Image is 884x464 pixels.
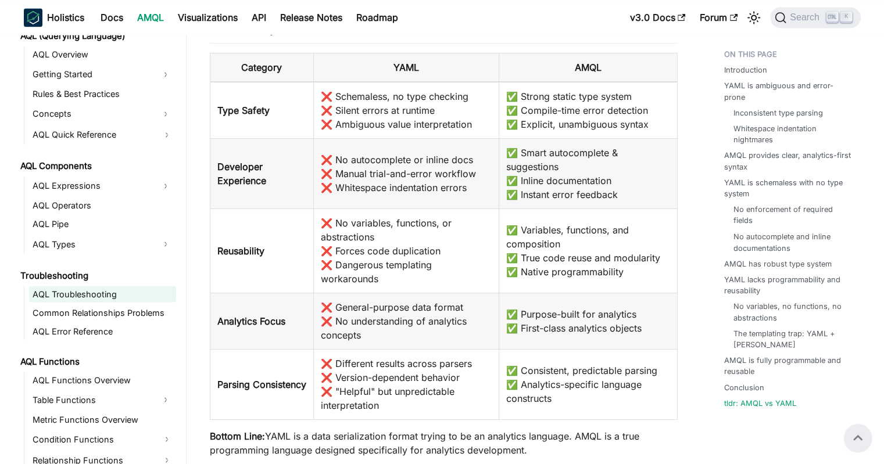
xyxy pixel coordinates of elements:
strong: Bottom Line: [210,430,265,442]
a: Metric Functions Overview [29,411,176,427]
button: Search (Ctrl+K) [770,7,860,28]
strong: AMQL [575,62,602,73]
a: Release Notes [273,8,349,27]
a: AQL Types [29,235,155,253]
a: No variables, no functions, no abstractions [733,300,849,322]
a: Common Relationships Problems [29,304,176,321]
button: Switch between dark and light mode (currently light mode) [745,8,763,27]
a: AMQL has robust type system [724,258,832,269]
strong: Parsing Consistency [217,379,306,390]
a: Docs [94,8,130,27]
a: Getting Started [29,65,155,84]
a: AQL Expressions [29,177,155,195]
a: API [245,8,273,27]
strong: Category [241,62,282,73]
a: AMQL provides clear, analytics-first syntax [724,150,854,172]
a: Roadmap [349,8,405,27]
td: ❌ Different results across parsers ❌ Version-dependent behavior ❌ "Helpful" but unpredictable int... [314,349,499,419]
button: Expand sidebar category 'Concepts' [155,105,176,123]
p: YAML is a data serialization format trying to be an analytics language. AMQL is a true programmin... [210,429,678,457]
a: AQL Error Reference [29,323,176,339]
a: AQL Quick Reference [29,125,176,144]
button: Scroll back to top [844,424,872,452]
nav: Docs sidebar [12,35,187,464]
a: AQL Functions Overview [29,372,176,388]
a: The templating trap: YAML + [PERSON_NAME] [733,328,849,350]
a: tldr: AMQL vs YAML [724,397,796,408]
a: Visualizations [171,8,245,27]
a: YAML lacks programmability and reusability [724,274,854,296]
td: ❌ No variables, functions, or abstractions ❌ Forces code duplication ❌ Dangerous templating worka... [314,208,499,293]
a: AQL Components [17,158,176,174]
a: Conclusion [724,382,764,393]
a: AMQL [130,8,171,27]
img: Holistics [24,8,42,27]
button: Expand sidebar category 'AQL Expressions' [155,177,176,195]
button: Expand sidebar category 'AQL Types' [155,235,176,253]
a: Troubleshooting [17,267,176,283]
a: Introduction [724,64,767,75]
b: Holistics [47,10,84,24]
a: v3.0 Docs [623,8,693,27]
a: No enforcement of required fields [733,204,849,226]
a: AQL Functions [17,353,176,369]
a: Condition Functions [29,430,176,448]
a: AMQL is fully programmable and reusable [724,354,854,376]
button: Expand sidebar category 'Getting Started' [155,65,176,84]
strong: Developer Experience [217,161,266,186]
kbd: K [840,12,852,22]
a: AQL Operators [29,197,176,214]
a: AQL Pipe [29,216,176,232]
a: AQL Overview [29,46,176,63]
strong: Reusability [217,245,264,257]
a: No autocomplete and inline documentations [733,231,849,253]
a: Inconsistent type parsing [733,107,823,118]
a: YAML is schemaless with no type system [724,177,854,199]
td: ❌ General-purpose data format ❌ No understanding of analytics concepts [314,293,499,349]
td: ✅ Strong static type system ✅ Compile-time error detection ✅ Explicit, unambiguous syntax [499,82,678,139]
td: ✅ Smart autocomplete & suggestions ✅ Inline documentation ✅ Instant error feedback [499,138,678,208]
span: Search [786,12,826,23]
strong: Analytics Focus [217,315,285,327]
a: Whitespace indentation nightmares [733,123,849,145]
button: Expand sidebar category 'Table Functions' [155,390,176,409]
td: ✅ Variables, functions, and composition ✅ True code reuse and modularity ✅ Native programmability [499,208,678,293]
strong: Type Safety [217,105,270,116]
td: ❌ Schemaless, no type checking ❌ Silent errors at runtime ❌ Ambiguous value interpretation [314,82,499,139]
a: AQL Troubleshooting [29,286,176,302]
a: Rules & Best Practices [29,86,176,102]
a: HolisticsHolistics [24,8,84,27]
a: YAML is ambiguous and error-prone [724,80,854,102]
a: Forum [693,8,745,27]
td: ✅ Purpose-built for analytics ✅ First-class analytics objects [499,293,678,349]
a: Table Functions [29,390,155,409]
strong: YAML [393,62,419,73]
a: Concepts [29,105,155,123]
a: AQL (Querying Language) [17,28,176,44]
td: ✅ Consistent, predictable parsing ✅ Analytics-specific language constructs [499,349,678,419]
td: ❌ No autocomplete or inline docs ❌ Manual trial-and-error workflow ❌ Whitespace indentation errors [314,138,499,208]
